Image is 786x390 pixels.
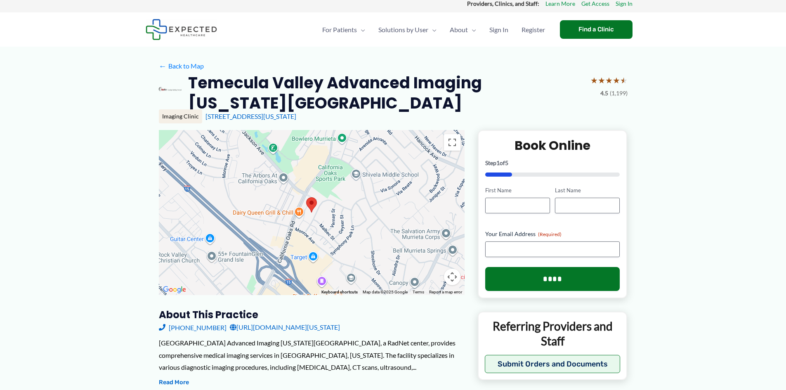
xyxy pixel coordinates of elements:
[146,19,217,40] img: Expected Healthcare Logo - side, dark font, small
[188,73,584,113] h2: Temecula Valley Advanced Imaging [US_STATE][GEOGRAPHIC_DATA]
[357,15,365,44] span: Menu Toggle
[485,230,620,238] label: Your Email Address
[522,15,545,44] span: Register
[496,159,500,166] span: 1
[316,15,552,44] nav: Primary Site Navigation
[159,378,189,388] button: Read More
[505,159,508,166] span: 5
[205,112,296,120] a: [STREET_ADDRESS][US_STATE]
[610,88,628,99] span: (1,199)
[620,73,628,88] span: ★
[590,73,598,88] span: ★
[230,321,340,333] a: [URL][DOMAIN_NAME][US_STATE]
[321,289,358,295] button: Keyboard shortcuts
[428,15,437,44] span: Menu Toggle
[600,88,608,99] span: 4.5
[413,290,424,294] a: Terms (opens in new tab)
[483,15,515,44] a: Sign In
[372,15,443,44] a: Solutions by UserMenu Toggle
[159,60,204,72] a: ←Back to Map
[159,321,227,333] a: [PHONE_NUMBER]
[159,109,202,123] div: Imaging Clinic
[443,15,483,44] a: AboutMenu Toggle
[485,187,550,194] label: First Name
[161,284,188,295] a: Open this area in Google Maps (opens a new window)
[560,20,633,39] a: Find a Clinic
[485,319,621,349] p: Referring Providers and Staff
[159,62,167,70] span: ←
[468,15,476,44] span: Menu Toggle
[444,134,460,151] button: Toggle fullscreen view
[429,290,462,294] a: Report a map error
[322,15,357,44] span: For Patients
[485,355,621,373] button: Submit Orders and Documents
[159,308,465,321] h3: About this practice
[555,187,620,194] label: Last Name
[316,15,372,44] a: For PatientsMenu Toggle
[378,15,428,44] span: Solutions by User
[161,284,188,295] img: Google
[485,137,620,154] h2: Book Online
[489,15,508,44] span: Sign In
[363,290,408,294] span: Map data ©2025 Google
[538,231,562,237] span: (Required)
[613,73,620,88] span: ★
[605,73,613,88] span: ★
[159,337,465,373] div: [GEOGRAPHIC_DATA] Advanced Imaging [US_STATE][GEOGRAPHIC_DATA], a RadNet center, provides compreh...
[515,15,552,44] a: Register
[485,160,620,166] p: Step of
[598,73,605,88] span: ★
[450,15,468,44] span: About
[444,269,460,285] button: Map camera controls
